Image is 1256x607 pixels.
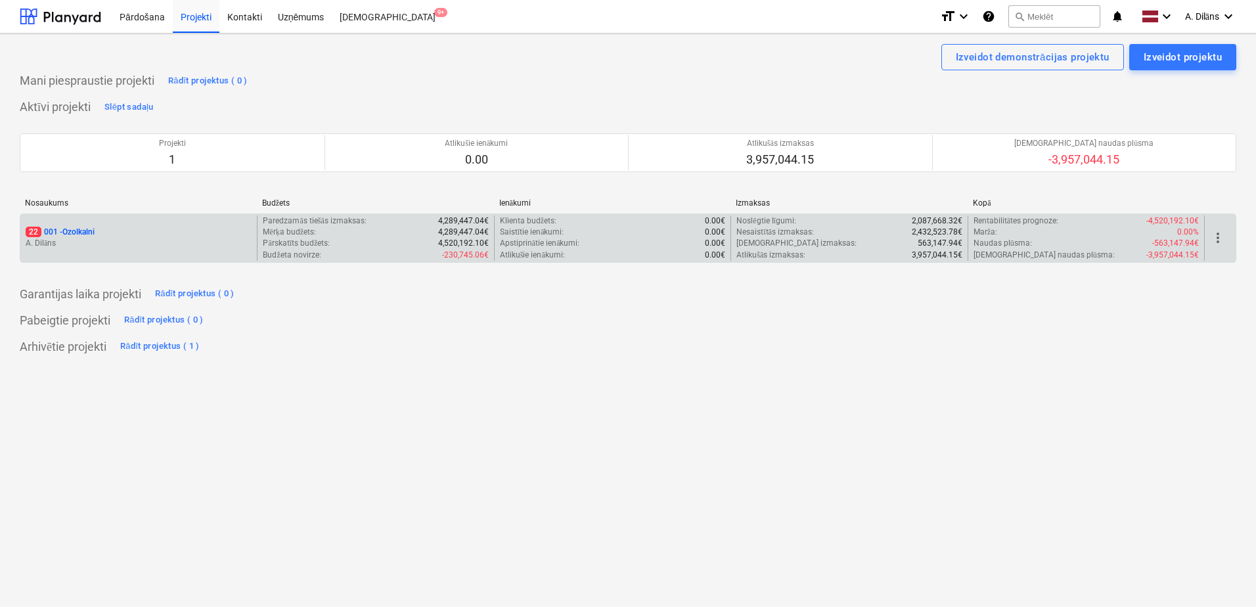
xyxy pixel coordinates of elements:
[912,250,962,261] p: 3,957,044.15€
[500,215,556,227] p: Klienta budžets :
[705,238,725,249] p: 0.00€
[155,286,235,302] div: Rādīt projektus ( 0 )
[705,250,725,261] p: 0.00€
[1210,230,1226,246] span: more_vert
[442,250,489,261] p: -230,745.06€
[263,215,366,227] p: Paredzamās tiešās izmaksas :
[262,198,489,208] div: Budžets
[26,227,95,238] p: 001 - Ozolkalni
[1177,227,1199,238] p: 0.00%
[736,215,796,227] p: Noslēgtie līgumi :
[121,310,207,331] button: Rādīt projektus ( 0 )
[500,250,565,261] p: Atlikušie ienākumi :
[25,198,252,208] div: Nosaukums
[912,215,962,227] p: 2,087,668.32€
[101,97,157,118] button: Slēpt sadaļu
[124,313,204,328] div: Rādīt projektus ( 0 )
[1111,9,1124,24] i: notifications
[438,215,489,227] p: 4,289,447.04€
[736,227,814,238] p: Nesaistītās izmaksas :
[940,9,956,24] i: format_size
[918,238,962,249] p: 563,147.94€
[26,227,41,237] span: 22
[974,215,1058,227] p: Rentabilitātes prognoze :
[20,99,91,115] p: Aktīvi projekti
[20,313,110,328] p: Pabeigtie projekti
[1159,9,1175,24] i: keyboard_arrow_down
[438,238,489,249] p: 4,520,192.10€
[26,238,252,249] p: A. Dilāns
[165,70,251,91] button: Rādīt projektus ( 0 )
[500,238,580,249] p: Apstiprinātie ienākumi :
[263,227,316,238] p: Mērķa budžets :
[1152,238,1199,249] p: -563,147.94€
[26,227,252,249] div: 22001 -OzolkalniA. Dilāns
[159,138,186,149] p: Projekti
[445,138,508,149] p: Atlikušie ienākumi
[912,227,962,238] p: 2,432,523.78€
[956,9,972,24] i: keyboard_arrow_down
[499,198,726,208] div: Ienākumi
[263,238,330,249] p: Pārskatīts budžets :
[705,215,725,227] p: 0.00€
[1129,44,1236,70] button: Izveidot projektu
[445,152,508,168] p: 0.00
[1144,49,1222,66] div: Izveidot projektu
[20,339,106,355] p: Arhivētie projekti
[941,44,1124,70] button: Izveidot demonstrācijas projektu
[1190,544,1256,607] iframe: Chat Widget
[736,250,805,261] p: Atlikušās izmaksas :
[117,336,203,357] button: Rādīt projektus ( 1 )
[1146,215,1199,227] p: -4,520,192.10€
[152,284,238,305] button: Rādīt projektus ( 0 )
[974,238,1032,249] p: Naudas plūsma :
[168,74,248,89] div: Rādīt projektus ( 0 )
[434,8,447,17] span: 9+
[982,9,995,24] i: Zināšanu pamats
[20,73,154,89] p: Mani piespraustie projekti
[438,227,489,238] p: 4,289,447.04€
[974,227,997,238] p: Marža :
[974,250,1115,261] p: [DEMOGRAPHIC_DATA] naudas plūsma :
[263,250,321,261] p: Budžeta novirze :
[159,152,186,168] p: 1
[500,227,564,238] p: Saistītie ienākumi :
[736,198,962,208] div: Izmaksas
[1014,152,1154,168] p: -3,957,044.15
[1185,11,1219,22] span: A. Dilāns
[956,49,1110,66] div: Izveidot demonstrācijas projektu
[1014,11,1025,22] span: search
[746,138,814,149] p: Atlikušās izmaksas
[736,238,857,249] p: [DEMOGRAPHIC_DATA] izmaksas :
[973,198,1200,208] div: Kopā
[1146,250,1199,261] p: -3,957,044.15€
[104,100,154,115] div: Slēpt sadaļu
[1221,9,1236,24] i: keyboard_arrow_down
[20,286,141,302] p: Garantijas laika projekti
[705,227,725,238] p: 0.00€
[1014,138,1154,149] p: [DEMOGRAPHIC_DATA] naudas plūsma
[120,339,200,354] div: Rādīt projektus ( 1 )
[1008,5,1100,28] button: Meklēt
[746,152,814,168] p: 3,957,044.15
